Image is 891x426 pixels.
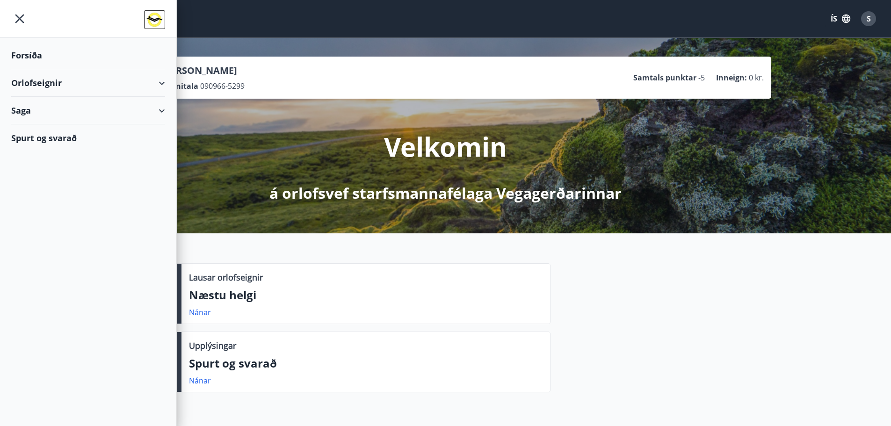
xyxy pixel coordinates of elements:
[189,271,263,283] p: Lausar orlofseignir
[857,7,880,30] button: S
[161,64,245,77] p: [PERSON_NAME]
[698,72,705,83] span: -5
[11,97,165,124] div: Saga
[189,287,543,303] p: Næstu helgi
[200,81,245,91] span: 090966-5299
[749,72,764,83] span: 0 kr.
[11,42,165,69] div: Forsíða
[189,307,211,318] a: Nánar
[716,72,747,83] p: Inneign :
[189,355,543,371] p: Spurt og svarað
[384,129,507,164] p: Velkomin
[11,124,165,152] div: Spurt og svarað
[867,14,871,24] span: S
[11,10,28,27] button: menu
[269,183,622,203] p: á orlofsvef starfsmannafélaga Vegagerðarinnar
[11,69,165,97] div: Orlofseignir
[144,10,165,29] img: union_logo
[189,375,211,386] a: Nánar
[189,339,236,352] p: Upplýsingar
[161,81,198,91] p: Kennitala
[633,72,696,83] p: Samtals punktar
[826,10,855,27] button: ÍS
